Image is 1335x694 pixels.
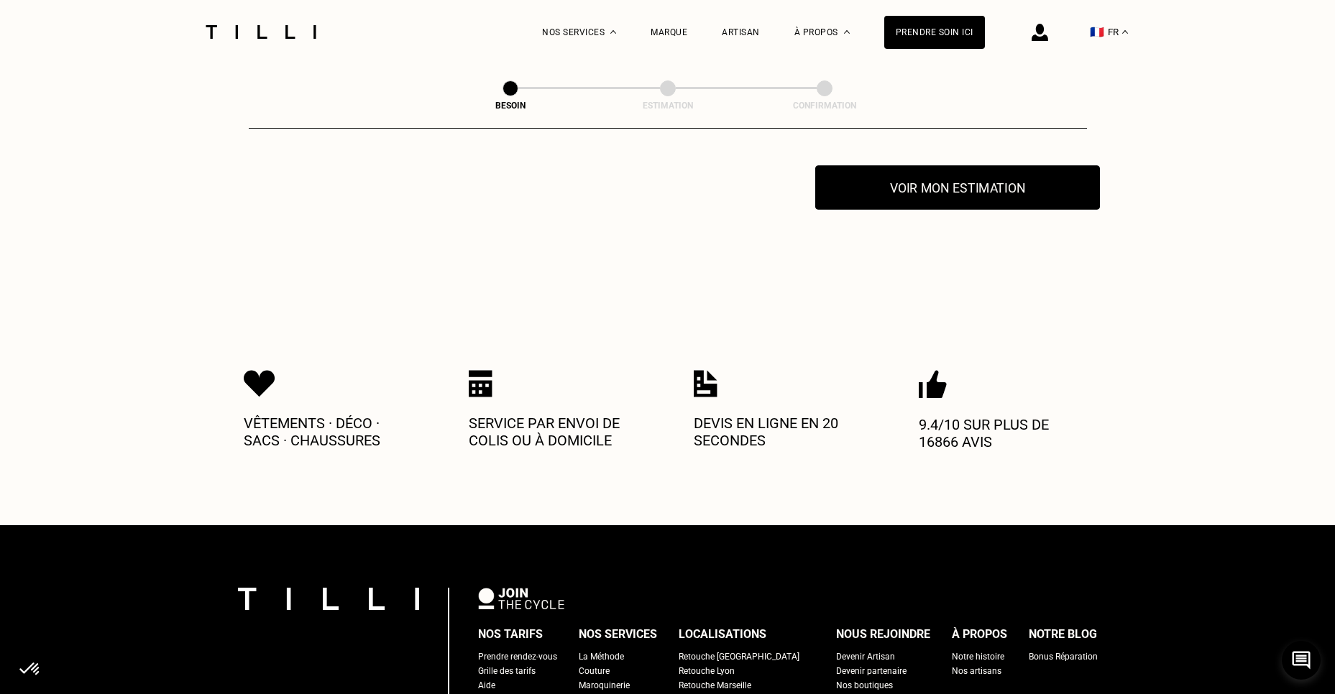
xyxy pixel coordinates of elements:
div: Nous rejoindre [836,624,930,645]
a: La Méthode [579,649,624,664]
img: Menu déroulant à propos [844,30,850,34]
a: Artisan [722,27,760,37]
a: Notre histoire [952,649,1004,664]
a: Retouche Marseille [679,678,751,693]
a: Devenir partenaire [836,664,907,678]
div: Besoin [439,101,582,111]
a: Prendre soin ici [884,16,985,49]
a: Bonus Réparation [1029,649,1098,664]
a: Retouche [GEOGRAPHIC_DATA] [679,649,799,664]
div: À propos [952,624,1007,645]
p: Service par envoi de colis ou à domicile [469,415,641,449]
div: Nos tarifs [478,624,543,645]
img: Icon [244,370,275,397]
a: Grille des tarifs [478,664,536,678]
a: Retouche Lyon [679,664,735,678]
a: Nos boutiques [836,678,893,693]
a: Devenir Artisan [836,649,895,664]
img: Icon [469,370,492,397]
p: Devis en ligne en 20 secondes [694,415,866,449]
a: Couture [579,664,610,678]
button: Voir mon estimation [815,165,1100,210]
img: logo Join The Cycle [478,588,564,609]
img: logo Tilli [238,588,419,610]
img: Menu déroulant [610,30,616,34]
img: icône connexion [1032,24,1048,41]
div: Nos services [579,624,657,645]
img: Icon [694,370,717,397]
a: Nos artisans [952,664,1001,678]
img: Icon [919,370,947,399]
a: Prendre rendez-vous [478,649,557,664]
p: 9.4/10 sur plus de 16866 avis [919,416,1091,450]
div: Localisations [679,624,766,645]
div: Estimation [596,101,740,111]
p: Vêtements · Déco · Sacs · Chaussures [244,415,416,449]
a: Aide [478,678,495,693]
span: 🇫🇷 [1090,25,1104,39]
img: menu déroulant [1122,30,1128,34]
div: Notre blog [1029,624,1097,645]
a: Marque [651,27,687,37]
div: Confirmation [753,101,896,111]
img: Logo du service de couturière Tilli [201,25,321,39]
a: Maroquinerie [579,678,630,693]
